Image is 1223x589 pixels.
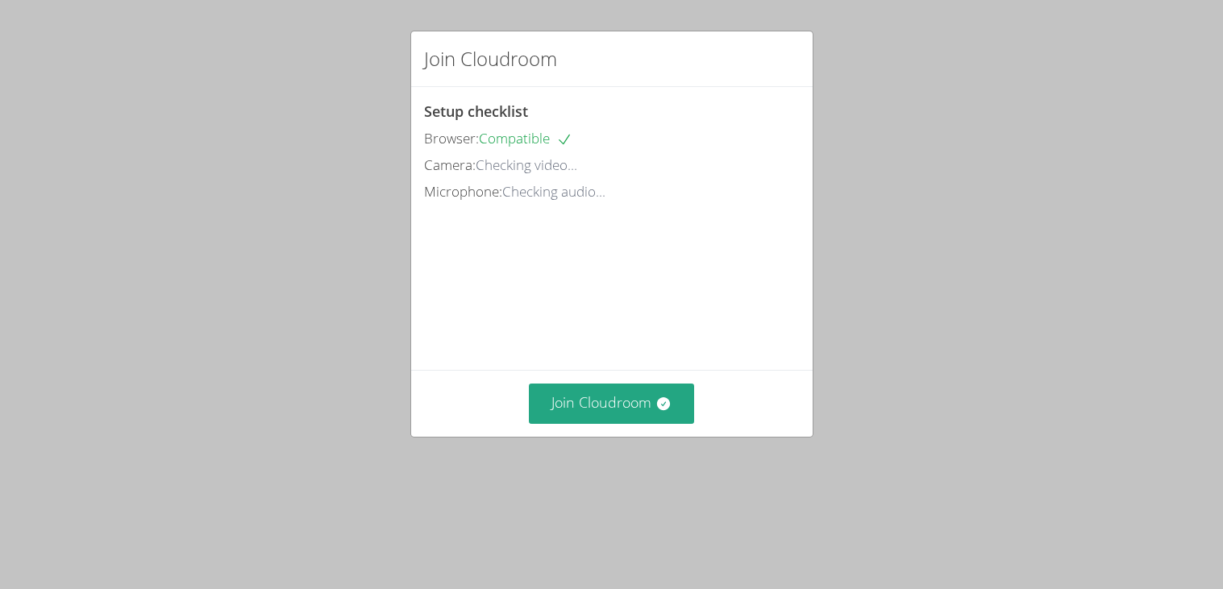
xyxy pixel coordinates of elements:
[476,156,577,174] span: Checking video...
[424,156,476,174] span: Camera:
[424,44,557,73] h2: Join Cloudroom
[424,102,528,121] span: Setup checklist
[502,182,605,201] span: Checking audio...
[424,182,502,201] span: Microphone:
[529,384,694,423] button: Join Cloudroom
[424,129,479,147] span: Browser:
[479,129,572,147] span: Compatible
